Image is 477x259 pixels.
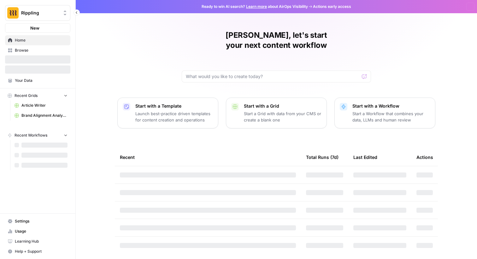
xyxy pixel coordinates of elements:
img: Rippling Logo [7,7,19,19]
span: Ready to win AI search? about AirOps Visibility [202,4,308,9]
button: Help + Support [5,246,70,256]
div: Recent [120,149,296,166]
span: Browse [15,48,68,53]
p: Start with a Workflow [352,103,430,109]
div: Actions [416,149,433,166]
span: New [30,25,39,31]
button: Recent Workflows [5,131,70,140]
a: Your Data [5,76,70,86]
h1: [PERSON_NAME], let's start your next content workflow [182,30,371,50]
p: Start with a Template [135,103,213,109]
span: Home [15,37,68,43]
a: Brand Alignment Analyzer [12,110,70,121]
p: Start a Grid with data from your CMS or create a blank one [244,110,321,123]
span: Your Data [15,78,68,83]
a: Learn more [246,4,267,9]
span: Actions early access [313,4,351,9]
button: New [5,23,70,33]
p: Start with a Grid [244,103,321,109]
button: Workspace: Rippling [5,5,70,21]
div: Total Runs (7d) [306,149,339,166]
button: Start with a GridStart a Grid with data from your CMS or create a blank one [226,98,327,128]
span: Article Writer [21,103,68,108]
button: Start with a WorkflowStart a Workflow that combines your data, LLMs and human review [334,98,435,128]
span: Recent Workflows [15,132,47,138]
span: Usage [15,228,68,234]
button: Start with a TemplateLaunch best-practice driven templates for content creation and operations [117,98,218,128]
p: Launch best-practice driven templates for content creation and operations [135,110,213,123]
span: Settings [15,218,68,224]
span: Learning Hub [15,239,68,244]
input: What would you like to create today? [186,73,359,80]
div: Last Edited [353,149,377,166]
a: Usage [5,226,70,236]
a: Home [5,35,70,45]
span: Recent Grids [15,93,38,99]
a: Learning Hub [5,236,70,246]
span: Brand Alignment Analyzer [21,113,68,118]
span: Help + Support [15,249,68,254]
button: Recent Grids [5,91,70,100]
p: Start a Workflow that combines your data, LLMs and human review [352,110,430,123]
a: Article Writer [12,100,70,110]
span: Rippling [21,10,59,16]
a: Browse [5,45,70,55]
a: Settings [5,216,70,226]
